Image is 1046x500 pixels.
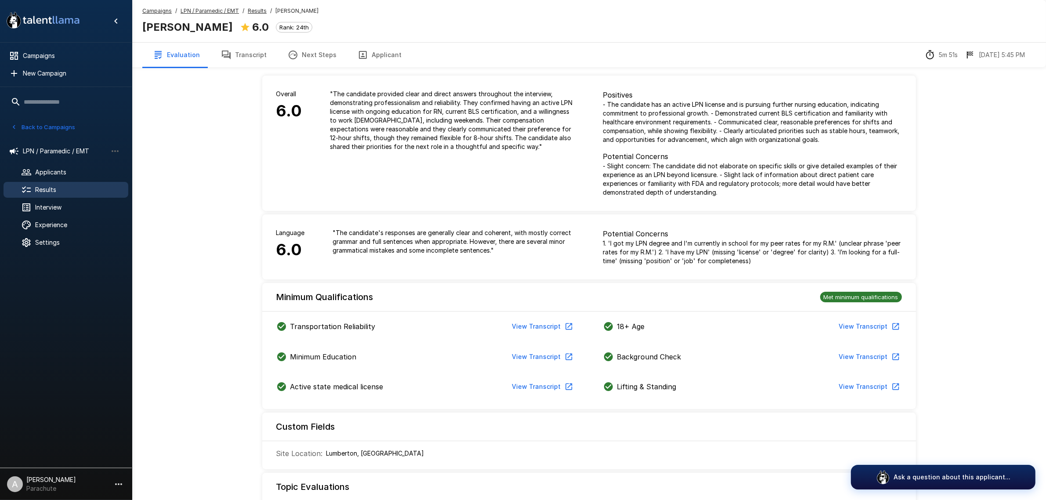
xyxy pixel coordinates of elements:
button: Next Steps [277,43,347,67]
h6: Minimum Qualifications [276,290,373,304]
p: 18+ Age [617,321,645,332]
h6: 6.0 [276,237,305,263]
button: Applicant [347,43,412,67]
p: 5m 51s [939,51,958,59]
p: Language [276,228,305,237]
h6: 6.0 [276,98,302,124]
p: Minimum Education [290,351,357,362]
button: View Transcript [836,349,902,365]
b: 6.0 [252,21,269,33]
p: Active state medical license [290,381,384,392]
p: Lumberton, NC [326,449,424,458]
p: Potential Concerns [603,151,902,162]
span: [PERSON_NAME] [275,7,319,15]
span: / [270,7,272,15]
button: Evaluation [142,43,210,67]
button: View Transcript [509,349,575,365]
p: Lifting & Standing [617,381,677,392]
p: Ask a question about this applicant... [894,473,1010,482]
p: [DATE] 5:45 PM [979,51,1025,59]
u: Results [248,7,267,14]
p: 1. 'I got my LPN degree and I'm currently in school for my peer rates for my R.M.' (unclear phras... [603,239,902,265]
span: Met minimum qualifications [820,293,902,301]
p: Potential Concerns [603,228,902,239]
p: - The candidate has an active LPN license and is pursuing further nursing education, indicating c... [603,100,902,144]
span: / [242,7,244,15]
span: Rank: 24th [276,24,312,31]
button: View Transcript [836,379,902,395]
p: Positives [603,90,902,100]
button: Transcript [210,43,277,67]
b: [PERSON_NAME] [142,21,233,33]
u: LPN / Paramedic / EMT [181,7,239,14]
p: Overall [276,90,302,98]
p: " The candidate provided clear and direct answers throughout the interview, demonstrating profess... [330,90,575,151]
button: View Transcript [509,319,575,335]
h6: Custom Fields [276,420,335,434]
button: View Transcript [509,379,575,395]
p: - Slight concern: The candidate did not elaborate on specific skills or give detailed examples of... [603,162,902,197]
span: / [175,7,177,15]
div: The date and time when the interview was completed [965,50,1025,60]
u: Campaigns [142,7,172,14]
p: Site Location : [276,448,323,459]
p: " The candidate's responses are generally clear and coherent, with mostly correct grammar and ful... [333,228,575,255]
button: View Transcript [836,319,902,335]
img: logo_glasses@2x.png [876,470,890,484]
h6: Topic Evaluations [276,480,350,494]
p: Transportation Reliability [290,321,376,332]
div: The time between starting and completing the interview [925,50,958,60]
button: Ask a question about this applicant... [851,465,1035,489]
p: Background Check [617,351,681,362]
